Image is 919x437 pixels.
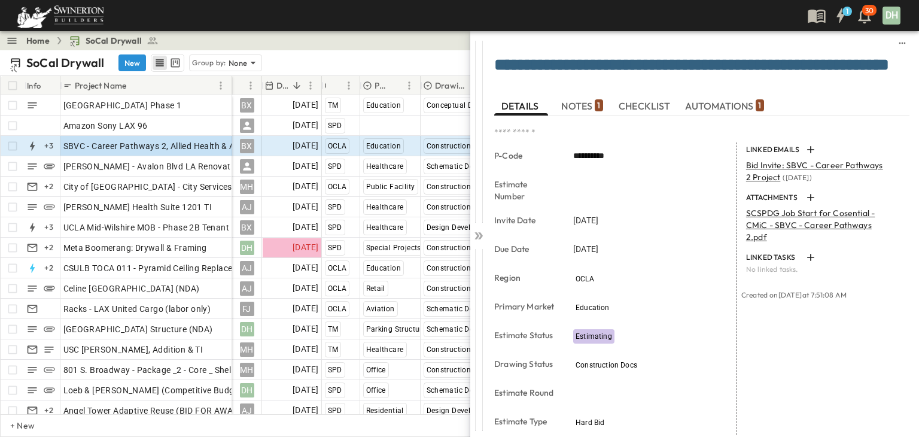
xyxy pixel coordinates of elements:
nav: breadcrumbs [26,35,166,47]
p: P-Code [494,150,556,162]
span: Conceptual Design [427,101,492,110]
span: SPD [328,244,342,252]
span: OCLA [328,142,347,150]
span: TM [328,101,339,110]
div: AJ [240,403,254,418]
span: Construction Docs [427,366,491,374]
div: BX [240,220,254,235]
span: [GEOGRAPHIC_DATA] Phase 1 [63,99,182,111]
div: table view [151,54,184,72]
button: Menu [244,78,258,93]
p: Project Name [75,80,126,92]
span: Construction Docs [576,361,637,369]
button: row view [153,56,167,70]
button: Menu [214,78,228,93]
button: Sort [389,79,402,92]
div: Owner [232,76,262,95]
div: DH [240,241,254,255]
span: Education [366,142,401,150]
span: Schematic Design [427,305,488,313]
span: Special Projects [366,244,421,252]
span: [DATE] [293,119,318,132]
p: ATTACHMENTS [746,193,801,202]
span: Created on [DATE] at 7:51:08 AM [741,290,847,299]
span: [DATE] [293,403,318,417]
span: SPD [328,386,342,394]
span: Education [366,101,401,110]
p: 1 [758,99,761,111]
img: 6c363589ada0b36f064d841b69d3a419a338230e66bb0a533688fa5cc3e9e735.png [14,3,106,28]
div: MH [240,363,254,377]
span: Meta Boomerang: Drywall & Framing [63,242,207,254]
button: Sort [129,79,142,92]
span: [DATE] [293,220,318,234]
span: Angel Tower Adaptive Reuse (BID FOR AWARD) [63,405,248,417]
div: + 2 [42,261,56,275]
span: 801 S. Broadway - Package _2 - Core _ Shell Renovation [63,364,281,376]
span: [DATE] [293,200,318,214]
span: UCLA Mid-Wilshire MOB - Phase 2B Tenant Improvements Floors 1-3 100% SD Budget [63,221,396,233]
span: Construction Docs [427,264,491,272]
div: BX [240,139,254,153]
p: Estimate Status [494,329,556,341]
span: Public Facility [366,183,415,191]
span: [DATE] [293,98,318,112]
p: Estimate Type [494,415,556,427]
span: DETAILS [501,101,541,111]
button: Menu [342,78,356,93]
span: Education [366,264,401,272]
span: [DATE] [573,214,598,226]
span: [DATE] [293,302,318,315]
span: [DATE] [293,180,318,193]
div: + 2 [42,241,56,255]
p: Group by: [192,57,226,69]
span: NOTES [561,101,602,111]
p: LINKED EMAILS [746,145,801,154]
span: [DATE] [293,261,318,275]
span: SPD [328,366,342,374]
div: FJ [240,302,254,316]
span: Construction Docs [427,203,491,211]
span: Retail [366,284,385,293]
span: [DATE] [293,342,318,356]
span: Construction Docs [427,183,491,191]
span: Healthcare [366,345,404,354]
p: Region [494,272,556,284]
span: [DATE] [293,241,318,254]
span: Amazon Sony LAX 96 [63,120,148,132]
span: Hard Bid [576,418,604,427]
div: + 3 [42,139,56,153]
p: Invite Date [494,214,556,226]
span: Schematic Design [427,325,488,333]
span: OCLA [328,284,347,293]
button: Sort [290,79,303,92]
span: Parking Structure [366,325,427,333]
span: [DATE] [293,281,318,295]
div: DH [240,383,254,397]
div: MH [240,180,254,194]
span: OCLA [328,305,347,313]
span: Celine [GEOGRAPHIC_DATA] (NDA) [63,283,200,295]
p: Estimate Round [494,387,556,399]
button: sidedrawer-menu [895,36,909,50]
span: Estimating [576,332,612,341]
div: AJ [240,200,254,214]
span: TM [328,325,339,333]
span: OCLA [576,275,594,283]
span: Construction Docs [427,244,491,252]
span: [DATE] [293,322,318,336]
span: Healthcare [366,162,404,171]
button: Sort [468,79,481,92]
p: Estimate Number [494,178,556,202]
span: Racks - LAX United Cargo (labor only) [63,303,211,315]
div: DH [240,322,254,336]
span: CSULB TOCA 011 - Pyramid Ceiling Replacement [63,262,253,274]
span: Design Development [427,223,497,232]
p: Primary Market [375,80,387,92]
button: Sort [328,79,342,92]
span: SoCal Drywall [86,35,142,47]
p: Drawing Status [435,80,465,92]
span: Bid Invite: SBVC - Career Pathways 2 Project [746,160,883,183]
span: Office [366,366,386,374]
span: [DATE] [293,139,318,153]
